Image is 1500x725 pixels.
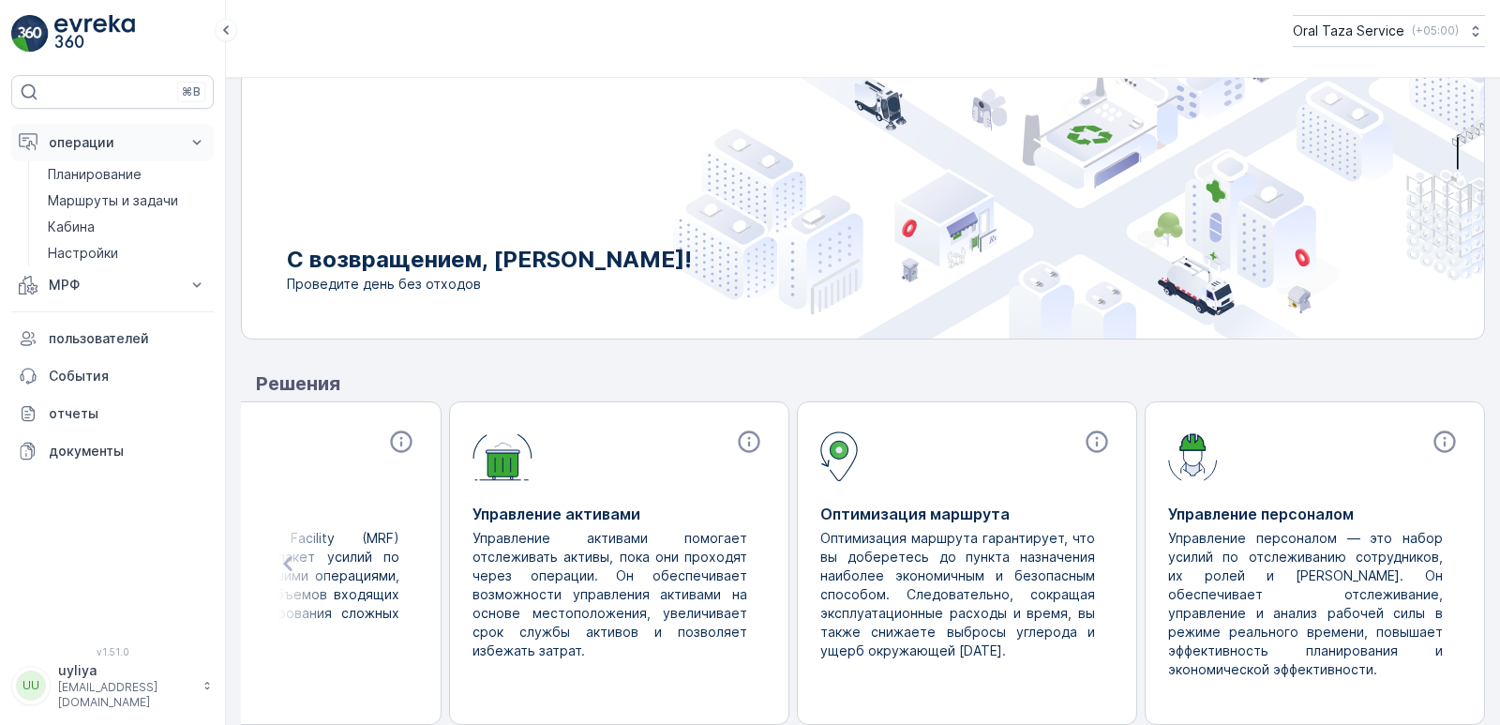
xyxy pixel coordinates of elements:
[472,429,532,481] img: module-icon
[49,442,206,461] p: документы
[472,503,766,525] p: Управление активами
[58,661,193,680] p: uyliya
[48,165,142,184] p: Планирование
[49,329,206,348] p: пользователей
[11,15,49,53] img: logo
[472,529,751,660] p: Управление активами помогает отслеживать активы, пока они проходят через операции. Он обеспечивае...
[11,661,214,710] button: UUuyliya[EMAIL_ADDRESS][DOMAIN_NAME]
[1168,429,1218,481] img: module-icon
[820,529,1099,660] p: Оптимизация маршрута гарантирует, что вы доберетесь до пункта назначения наиболее экономичным и б...
[11,646,214,657] span: v 1.51.0
[16,671,46,701] div: UU
[40,188,214,214] a: Маршруты и задачи
[11,395,214,432] a: отчеты
[49,133,176,152] p: операции
[1293,22,1404,40] p: Oral Taza Service
[48,244,118,263] p: Настройки
[11,432,214,470] a: документы
[1168,503,1462,525] p: Управление персоналом
[11,357,214,395] a: События
[182,84,201,99] p: ⌘B
[1412,23,1459,38] p: ( +05:00 )
[40,240,214,266] a: Настройки
[256,370,1485,398] p: Решения
[1168,529,1447,679] p: Управление персоналом — это набор усилий по отслеживанию сотрудников, их ролей и [PERSON_NAME]. О...
[49,404,206,423] p: отчеты
[1293,15,1485,47] button: Oral Taza Service(+05:00)
[40,161,214,188] a: Планирование
[49,276,176,295] p: МРФ
[820,429,858,481] img: module-icon
[11,124,214,161] button: операции
[11,320,214,357] a: пользователей
[40,214,214,240] a: Кабина
[11,266,214,304] button: МРФ
[820,503,1114,525] p: Оптимизация маршрута
[54,15,135,53] img: logo_light-DOdMpM7g.png
[287,275,692,294] span: Проведите день без отходов
[48,191,178,210] p: Маршруты и задачи
[58,680,193,710] p: [EMAIL_ADDRESS][DOMAIN_NAME]
[287,245,692,275] p: С возвращением, [PERSON_NAME]!
[48,218,95,236] p: Кабина
[49,367,206,385] p: События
